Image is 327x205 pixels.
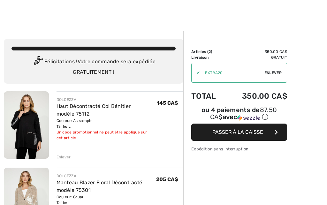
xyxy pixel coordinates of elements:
[191,107,287,124] div: ou 4 paiements de87.50 CA$avecSezzle Cliquez pour en savoir plus sur Sezzle
[200,63,264,82] input: Code promo
[57,97,157,102] div: DOLCEZZA
[57,118,157,129] div: Couleur: As sample Taille: L
[57,179,142,193] a: Manteau Blazer Floral Décontracté modèle 75301
[32,56,44,68] img: Congratulation2.svg
[191,85,225,107] td: Total
[11,56,176,76] div: Félicitations ! Votre commande sera expédiée GRATUITEMENT !
[191,55,225,60] td: Livraison
[264,70,282,76] span: Enlever
[192,70,200,76] div: ✔
[237,115,260,121] img: Sezzle
[4,91,49,159] img: Haut Décontracté Col Bénitier modèle 75112
[57,129,157,141] div: Un code promotionnel ne peut être appliqué sur cet article
[191,124,287,141] button: Passer à la caisse
[57,103,131,117] a: Haut Décontracté Col Bénitier modèle 75112
[191,146,287,152] div: Expédition sans interruption
[191,107,287,121] div: ou 4 paiements de avec
[57,173,156,179] div: DOLCEZZA
[225,55,287,60] td: Gratuit
[212,129,263,135] span: Passer à la caisse
[157,100,178,106] span: 145 CA$
[57,154,71,160] div: Enlever
[209,49,211,54] span: 2
[156,176,178,182] span: 205 CA$
[191,49,225,55] td: Articles ( )
[225,49,287,55] td: 350.00 CA$
[225,85,287,107] td: 350.00 CA$
[210,106,277,121] span: 87.50 CA$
